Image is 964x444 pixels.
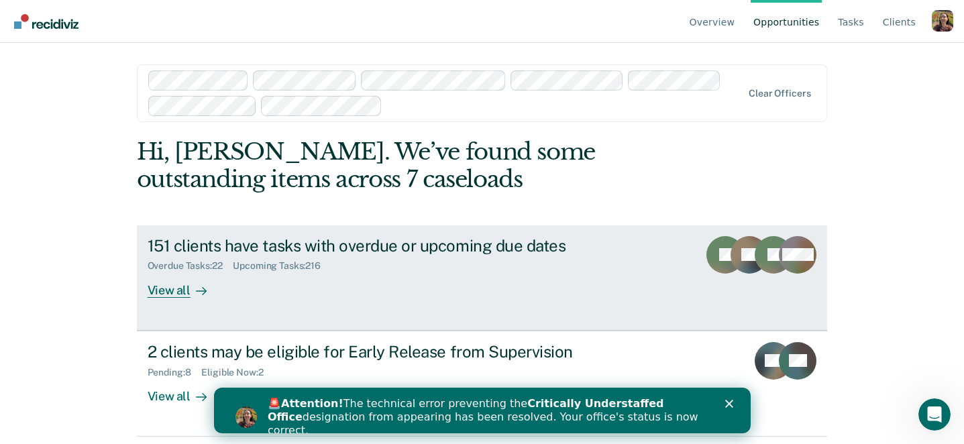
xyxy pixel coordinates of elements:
[148,260,233,272] div: Overdue Tasks : 22
[918,398,951,431] iframe: Intercom live chat
[54,9,450,36] b: Critically Understaffed Office
[749,88,810,99] div: Clear officers
[148,367,202,378] div: Pending : 8
[14,14,78,29] img: Recidiviz
[932,10,953,32] button: Profile dropdown button
[148,272,223,298] div: View all
[148,236,619,256] div: 151 clients have tasks with overdue or upcoming due dates
[137,331,828,437] a: 2 clients may be eligible for Early Release from SupervisionPending:8Eligible Now:2View all
[148,342,619,362] div: 2 clients may be eligible for Early Release from Supervision
[67,9,129,22] b: Attention!
[201,367,274,378] div: Eligible Now : 2
[148,378,223,404] div: View all
[233,260,331,272] div: Upcoming Tasks : 216
[137,138,690,193] div: Hi, [PERSON_NAME]. We’ve found some outstanding items across 7 caseloads
[137,225,828,331] a: 151 clients have tasks with overdue or upcoming due datesOverdue Tasks:22Upcoming Tasks:216View all
[511,12,525,20] div: Close
[54,9,494,50] div: 🚨 The technical error preventing the designation from appearing has been resolved. Your office's ...
[214,388,751,433] iframe: Intercom live chat banner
